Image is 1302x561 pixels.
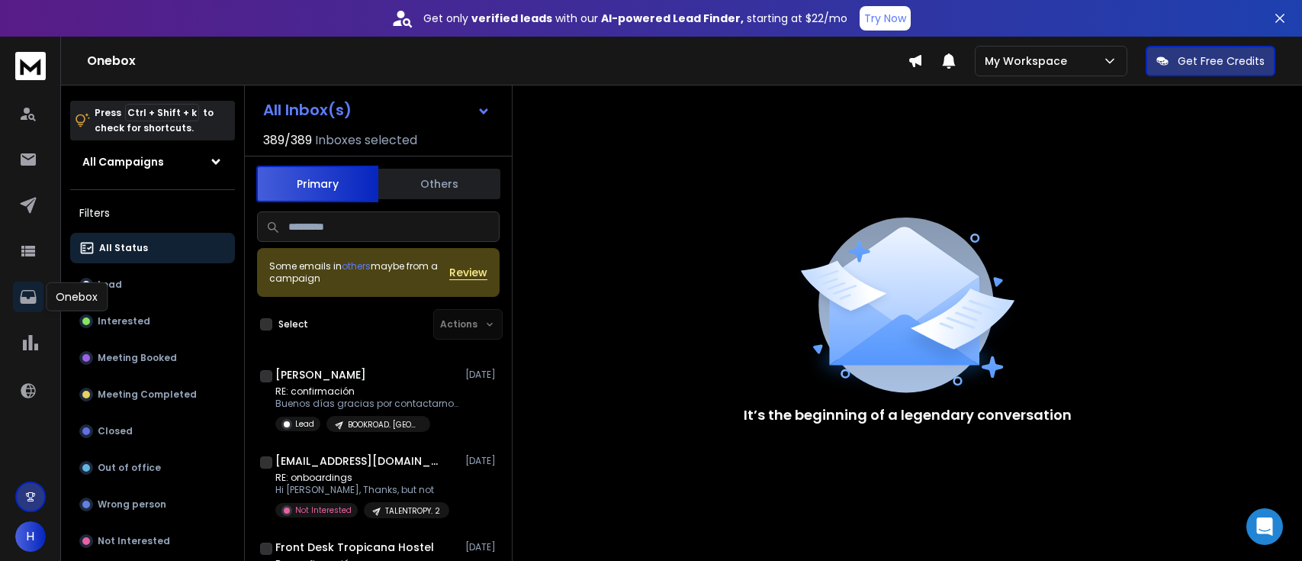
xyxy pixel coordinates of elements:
[275,398,458,410] p: Buenos días gracias por contactarnos,
[465,455,500,467] p: [DATE]
[70,416,235,447] button: Closed
[256,166,378,202] button: Primary
[70,343,235,373] button: Meeting Booked
[98,498,166,511] p: Wrong person
[465,369,500,381] p: [DATE]
[423,11,847,26] p: Get only with our starting at $22/mo
[471,11,552,26] strong: verified leads
[1246,508,1283,545] div: Open Intercom Messenger
[465,541,500,553] p: [DATE]
[82,154,164,169] h1: All Campaigns
[275,484,449,496] p: Hi [PERSON_NAME], Thanks, but not
[275,385,458,398] p: RE: confirmación
[342,260,371,272] span: others
[70,233,235,263] button: All Status
[1178,53,1265,69] p: Get Free Credits
[46,282,108,311] div: Onebox
[98,315,150,327] p: Interested
[70,526,235,556] button: Not Interested
[601,11,744,26] strong: AI-powered Lead Finder,
[275,367,366,382] h1: [PERSON_NAME]
[87,52,908,70] h1: Onebox
[348,419,421,430] p: BOOKROAD. [GEOGRAPHIC_DATA] y [GEOGRAPHIC_DATA] 2
[263,102,352,118] h1: All Inbox(s)
[125,104,199,121] span: Ctrl + Shift + k
[1146,46,1275,76] button: Get Free Credits
[295,505,352,516] p: Not Interested
[15,52,46,80] img: logo
[385,505,440,517] p: TALENTROPY. 2
[278,318,308,330] label: Select
[98,389,197,401] p: Meeting Completed
[99,242,148,254] p: All Status
[98,535,170,547] p: Not Interested
[860,6,911,31] button: Try Now
[70,147,235,177] button: All Campaigns
[275,472,449,484] p: RE: onboardings
[70,202,235,224] h3: Filters
[95,105,214,136] p: Press to check for shortcuts.
[251,95,503,125] button: All Inbox(s)
[315,131,417,150] h3: Inboxes selected
[70,453,235,483] button: Out of office
[275,540,434,555] h1: Front Desk Tropicana Hostel
[269,260,449,285] div: Some emails in maybe from a campaign
[70,489,235,520] button: Wrong person
[98,425,133,437] p: Closed
[744,405,1072,426] p: It’s the beginning of a legendary conversation
[864,11,906,26] p: Try Now
[15,521,46,552] button: H
[70,269,235,300] button: Lead
[70,379,235,410] button: Meeting Completed
[378,167,500,201] button: Others
[295,418,314,430] p: Lead
[263,131,312,150] span: 389 / 389
[449,265,487,280] button: Review
[98,462,161,474] p: Out of office
[275,453,443,469] h1: [EMAIL_ADDRESS][DOMAIN_NAME]
[98,279,122,291] p: Lead
[985,53,1073,69] p: My Workspace
[98,352,177,364] p: Meeting Booked
[70,306,235,337] button: Interested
